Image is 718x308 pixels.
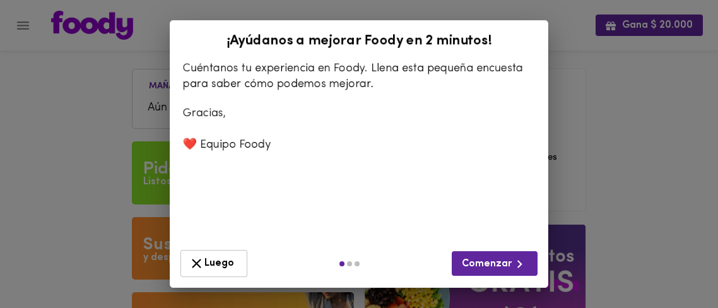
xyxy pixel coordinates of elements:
[180,250,247,277] button: Luego
[183,61,535,93] p: Cuéntanos tu experiencia en Foody. Llena esta pequeña encuesta para saber cómo podemos mejorar.
[452,251,538,276] button: Comenzar
[462,256,527,272] span: Comenzar
[645,235,705,295] iframe: Messagebird Livechat Widget
[183,106,535,154] p: Gracias, ❤️ Equipo Foody
[177,33,541,49] h2: ¡Ayúdanos a mejorar Foody en 2 minutos!
[189,256,239,271] span: Luego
